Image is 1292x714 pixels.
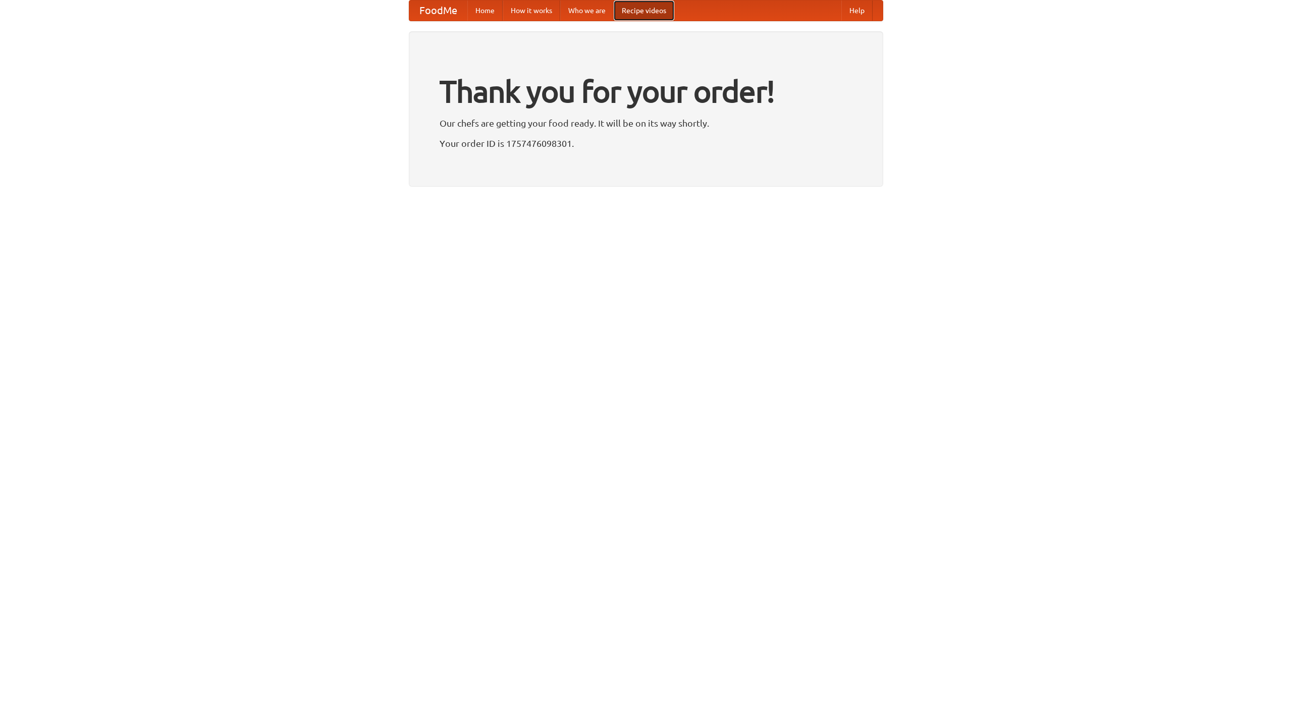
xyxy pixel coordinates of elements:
a: Who we are [560,1,614,21]
a: How it works [503,1,560,21]
a: Home [467,1,503,21]
a: Recipe videos [614,1,674,21]
p: Your order ID is 1757476098301. [440,136,852,151]
a: FoodMe [409,1,467,21]
a: Help [841,1,873,21]
p: Our chefs are getting your food ready. It will be on its way shortly. [440,116,852,131]
h1: Thank you for your order! [440,67,852,116]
